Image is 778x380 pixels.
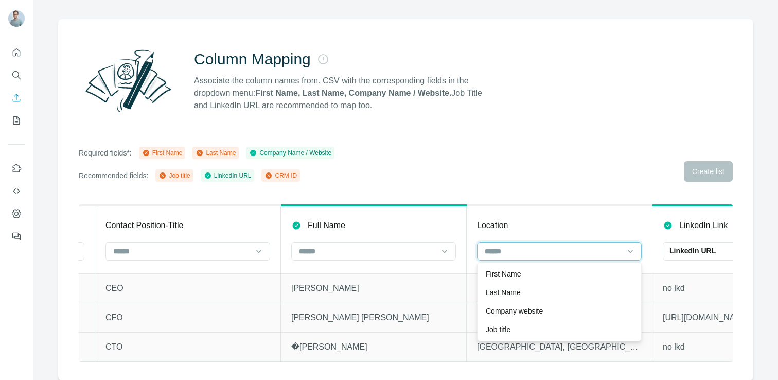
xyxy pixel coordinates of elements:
[105,282,270,295] p: CEO
[679,219,728,232] p: LinkedIn Link
[8,227,25,246] button: Feedback
[291,341,456,353] p: �[PERSON_NAME]
[194,75,491,112] p: Associate the column names from. CSV with the corresponding fields in the dropdown menu: Job Titl...
[142,148,183,158] div: First Name
[477,341,642,353] p: [GEOGRAPHIC_DATA], [GEOGRAPHIC_DATA]
[486,287,521,298] p: Last Name
[669,246,716,256] p: LinkedIn URL
[194,50,311,68] h2: Column Mapping
[486,269,521,279] p: First Name
[264,171,297,180] div: CRM ID
[79,44,178,118] img: Surfe Illustration - Column Mapping
[8,66,25,84] button: Search
[79,148,132,158] p: Required fields*:
[291,312,456,324] p: [PERSON_NAME] [PERSON_NAME]
[308,219,345,232] p: Full Name
[204,171,252,180] div: LinkedIn URL
[291,282,456,295] p: [PERSON_NAME]
[8,89,25,107] button: Enrich CSV
[158,171,190,180] div: Job title
[255,89,451,97] strong: First Name, Last Name, Company Name / Website.
[196,148,236,158] div: Last Name
[249,148,331,158] div: Company Name / Website
[8,159,25,178] button: Use Surfe on LinkedIn
[79,170,148,181] p: Recommended fields:
[8,182,25,200] button: Use Surfe API
[486,306,543,316] p: Company website
[486,324,510,335] p: Job title
[105,219,183,232] p: Contact Position-Title
[477,219,508,232] p: Location
[105,341,270,353] p: CTO
[8,43,25,62] button: Quick start
[105,312,270,324] p: CFO
[8,10,25,27] img: Avatar
[8,111,25,130] button: My lists
[8,204,25,223] button: Dashboard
